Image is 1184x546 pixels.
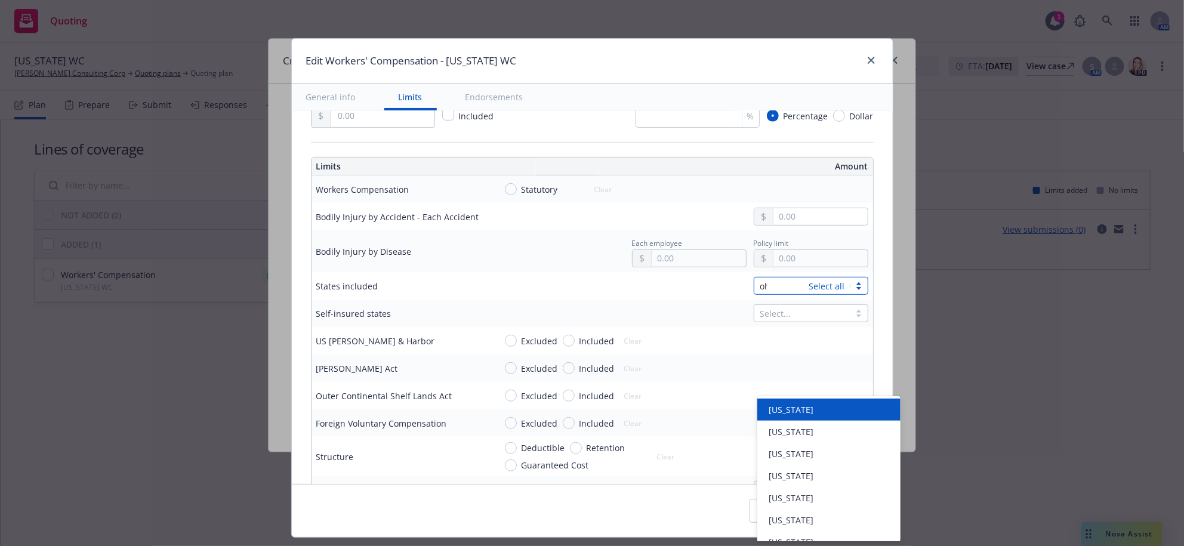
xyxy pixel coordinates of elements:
input: 0.00 [652,250,745,267]
div: Foreign Voluntary Compensation [316,417,447,430]
span: Excluded [522,390,558,402]
span: Retention [587,442,625,454]
input: Included [563,362,575,374]
input: Included [563,417,575,429]
span: Guaranteed Cost [522,459,589,471]
input: Included [563,335,575,347]
span: Percentage [784,110,828,122]
span: [US_STATE] [769,448,814,460]
span: Each employee [632,238,683,248]
span: Excluded [522,417,558,430]
span: Included [459,110,494,122]
button: Cancel [750,499,816,523]
span: Dollar [850,110,874,122]
input: Statutory [505,183,517,195]
h1: Edit Workers' Compensation - [US_STATE] WC [306,53,517,69]
div: Self-insured states [316,307,391,320]
span: [US_STATE] [769,403,814,416]
button: Limits [384,84,437,110]
input: Guaranteed Cost [505,459,517,471]
span: [US_STATE] [769,470,814,482]
span: [US_STATE] [769,514,814,526]
span: Included [579,362,615,375]
input: Percentage [767,110,779,122]
div: Per Occurrence [316,484,378,496]
div: States included [316,280,378,292]
input: Retention [570,442,582,454]
th: Limits [312,158,536,175]
input: Excluded [505,390,517,402]
input: Dollar [833,110,845,122]
span: [US_STATE] [769,492,814,504]
span: Included [579,390,615,402]
input: Included [563,390,575,402]
a: Select all [809,280,845,292]
th: Amount [598,158,873,175]
input: 0.00 [773,208,867,225]
input: Excluded [505,362,517,374]
a: close [864,53,878,67]
button: Endorsements [451,84,538,110]
span: Included [579,417,615,430]
div: [PERSON_NAME] Act [316,362,398,375]
div: Outer Continental Shelf Lands Act [316,390,452,402]
span: Statutory [522,183,558,196]
input: Excluded [505,417,517,429]
span: [US_STATE] [769,425,814,438]
div: Bodily Injury by Disease [316,245,412,258]
input: 0.00 [773,250,867,267]
span: Deductible [522,442,565,454]
span: Policy limit [754,238,789,248]
span: Excluded [522,362,558,375]
div: US [PERSON_NAME] & Harbor [316,335,435,347]
span: Excluded [522,335,558,347]
span: % [747,110,754,122]
input: Excluded [505,335,517,347]
button: General info [292,84,370,110]
span: Included [579,335,615,347]
div: Structure [316,451,354,463]
input: 0.00 [331,104,434,127]
div: Bodily Injury by Accident - Each Accident [316,211,479,223]
input: Deductible [505,442,517,454]
div: Workers Compensation [316,183,409,196]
